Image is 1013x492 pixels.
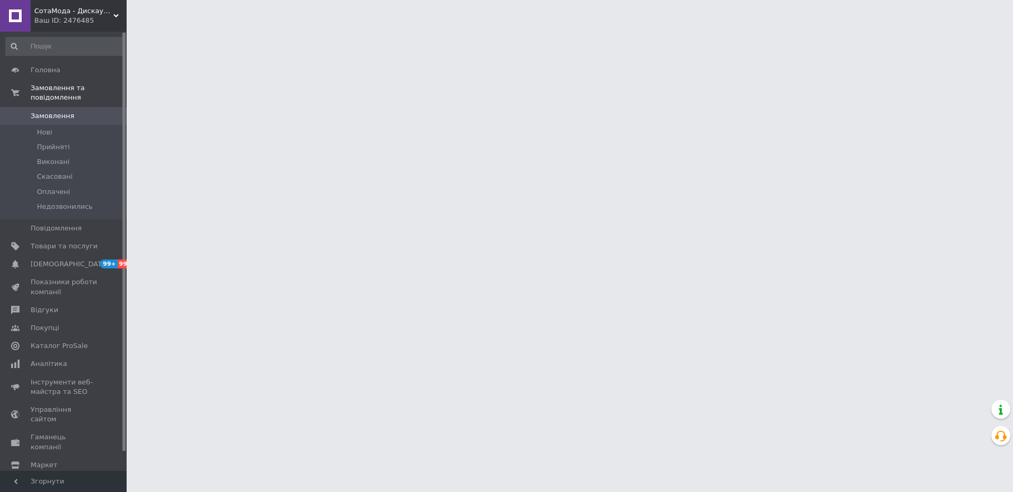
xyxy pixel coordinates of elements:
span: Замовлення [31,111,74,121]
span: Маркет [31,460,58,470]
span: Виконані [37,157,70,167]
span: 99+ [100,259,118,268]
span: Замовлення та повідомлення [31,83,127,102]
span: Нові [37,128,52,137]
div: Ваш ID: 2476485 [34,16,127,25]
span: Показники роботи компанії [31,277,98,296]
span: Товари та послуги [31,242,98,251]
span: Аналітика [31,359,67,369]
span: Покупці [31,323,59,333]
input: Пошук [5,37,125,56]
span: Відгуки [31,305,58,315]
span: Повідомлення [31,224,82,233]
span: Прийняті [37,142,70,152]
span: Управління сайтом [31,405,98,424]
span: СотаМода - Дискаунтер аксесуарів [34,6,113,16]
span: Інструменти веб-майстра та SEO [31,378,98,397]
span: Скасовані [37,172,73,181]
span: Каталог ProSale [31,341,88,351]
span: [DEMOGRAPHIC_DATA] [31,259,109,269]
span: Недозвонились [37,202,93,211]
span: Гаманець компанії [31,432,98,451]
span: 99+ [118,259,135,268]
span: Оплачені [37,187,70,197]
span: Головна [31,65,60,75]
